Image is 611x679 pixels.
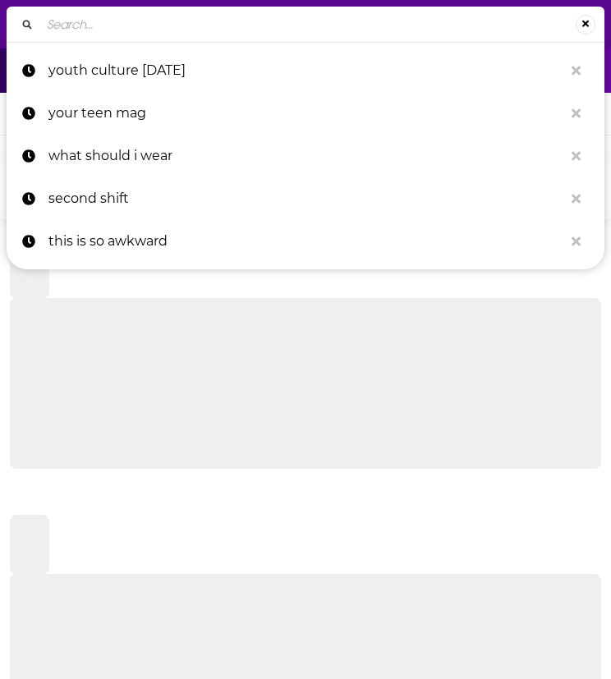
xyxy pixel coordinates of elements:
div: Search... [7,7,604,42]
a: this is so awkward [7,220,604,263]
a: your teen mag [7,92,604,135]
p: youth culture today [48,49,563,92]
input: Search... [40,11,576,38]
p: what should i wear [48,135,563,177]
a: what should i wear [7,135,604,177]
a: youth culture [DATE] [7,49,604,92]
p: second shift [48,177,563,220]
a: second shift [7,177,604,220]
p: this is so awkward [48,220,563,263]
p: your teen mag [48,92,563,135]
